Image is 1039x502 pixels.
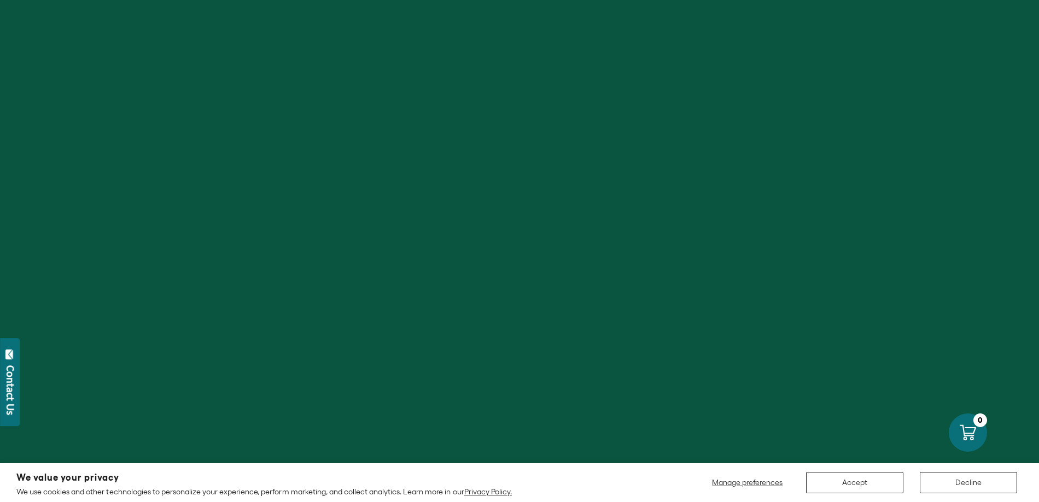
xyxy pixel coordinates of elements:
[920,472,1017,493] button: Decline
[5,365,16,415] div: Contact Us
[973,413,987,427] div: 0
[705,472,790,493] button: Manage preferences
[464,487,512,496] a: Privacy Policy.
[712,478,783,487] span: Manage preferences
[16,487,512,497] p: We use cookies and other technologies to personalize your experience, perform marketing, and coll...
[806,472,903,493] button: Accept
[16,473,512,482] h2: We value your privacy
